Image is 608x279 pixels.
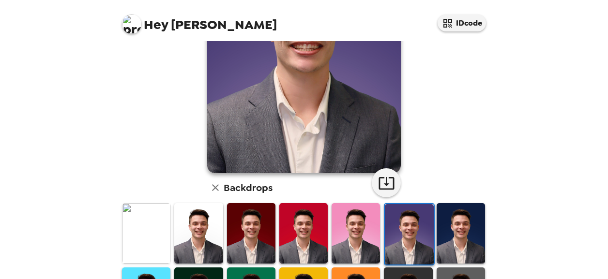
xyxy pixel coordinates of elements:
span: [PERSON_NAME] [122,10,277,31]
h6: Backdrops [224,180,273,195]
img: Original [122,203,170,264]
button: IDcode [438,15,486,31]
span: Hey [144,16,168,33]
img: profile pic [122,15,141,34]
